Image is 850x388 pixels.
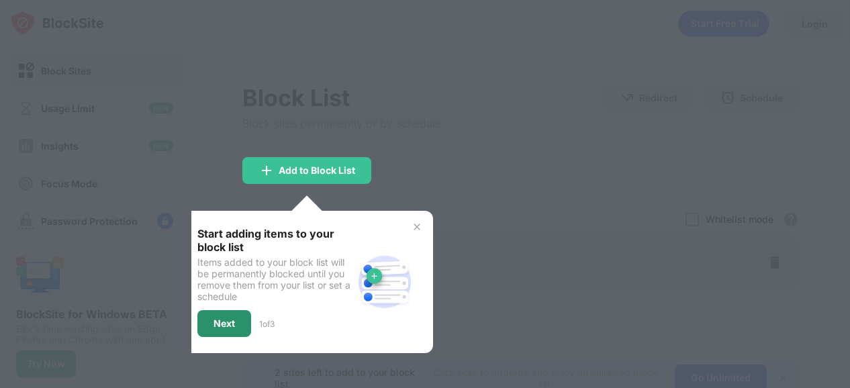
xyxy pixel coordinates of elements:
[412,222,422,232] img: x-button.svg
[259,319,275,329] div: 1 of 3
[214,318,235,329] div: Next
[197,227,352,254] div: Start adding items to your block list
[197,256,352,302] div: Items added to your block list will be permanently blocked until you remove them from your list o...
[352,250,417,314] img: block-site.svg
[279,165,355,176] div: Add to Block List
